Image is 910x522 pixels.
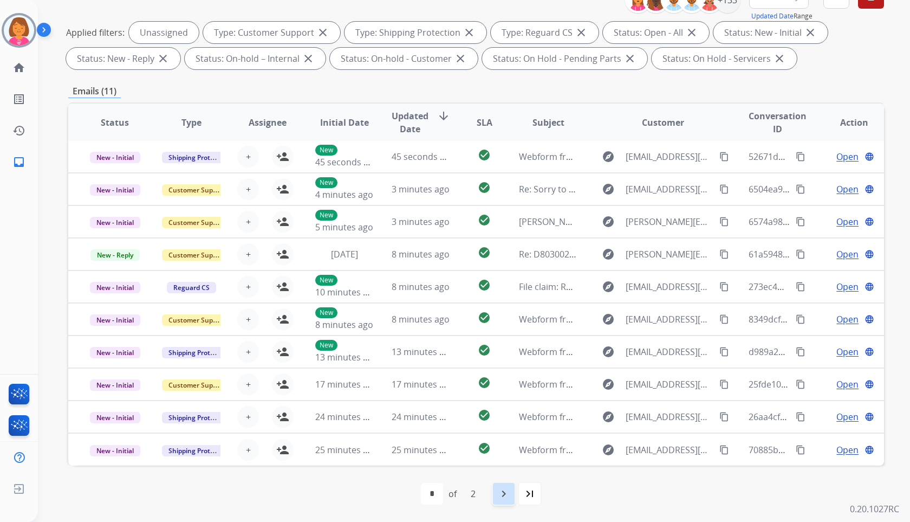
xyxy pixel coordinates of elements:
mat-icon: content_copy [796,217,805,227]
span: 17 minutes ago [392,378,454,390]
mat-icon: language [864,445,874,455]
span: Type [181,116,201,129]
span: [PERSON_NAME][EMAIL_ADDRESS][DOMAIN_NAME] [626,248,713,261]
span: Customer Support [162,314,232,326]
button: Updated Date [751,12,794,21]
span: [EMAIL_ADDRESS][DOMAIN_NAME] [626,378,713,391]
span: Open [836,183,859,196]
mat-icon: content_copy [719,184,729,194]
span: New - Initial [90,152,140,163]
mat-icon: content_copy [719,152,729,162]
button: + [237,211,259,233]
mat-icon: inbox [12,156,25,169]
mat-icon: content_copy [796,249,805,259]
button: + [237,373,259,395]
span: 25 minutes ago [315,444,378,456]
span: Assignee [249,116,287,129]
button: + [237,146,259,167]
span: + [246,183,251,196]
mat-icon: content_copy [796,347,805,357]
span: 8 minutes ago [392,281,450,293]
span: New - Initial [90,379,140,391]
mat-icon: content_copy [796,412,805,422]
span: Customer Support [162,217,232,228]
mat-icon: content_copy [796,314,805,324]
div: 2 [462,483,484,505]
mat-icon: close [157,52,170,65]
mat-icon: person_add [276,183,289,196]
span: Webform from [EMAIL_ADDRESS][DOMAIN_NAME] on [DATE] [519,346,764,358]
span: 45 seconds ago [392,151,455,163]
span: 3 minutes ago [392,216,450,228]
div: of [448,487,457,500]
mat-icon: content_copy [796,152,805,162]
button: + [237,178,259,200]
span: 8349dcf6-caca-4a29-a9d9-c5367150f1fd [749,313,908,325]
mat-icon: explore [602,248,615,261]
mat-icon: check_circle [478,246,491,259]
mat-icon: language [864,347,874,357]
div: Type: Customer Support [203,22,340,43]
span: File claim: Reguard Order #1200781830 [519,281,678,293]
mat-icon: explore [602,150,615,163]
mat-icon: content_copy [796,379,805,389]
mat-icon: explore [602,280,615,293]
mat-icon: person_add [276,345,289,358]
mat-icon: explore [602,215,615,228]
mat-icon: content_copy [719,217,729,227]
mat-icon: language [864,184,874,194]
mat-icon: language [864,379,874,389]
mat-icon: check_circle [478,181,491,194]
mat-icon: content_copy [719,445,729,455]
span: Webform from [EMAIL_ADDRESS][DOMAIN_NAME] on [DATE] [519,378,764,390]
span: Subject [532,116,564,129]
mat-icon: explore [602,313,615,326]
mat-icon: content_copy [719,379,729,389]
span: New - Initial [90,445,140,456]
mat-icon: list_alt [12,93,25,106]
mat-icon: person_add [276,378,289,391]
mat-icon: navigate_next [497,487,510,500]
span: + [246,248,251,261]
mat-icon: check_circle [478,376,491,389]
span: New - Initial [90,347,140,358]
span: + [246,443,251,456]
mat-icon: content_copy [719,314,729,324]
span: New - Initial [90,412,140,423]
mat-icon: content_copy [796,184,805,194]
span: 8 minutes ago [315,319,373,331]
span: Open [836,150,859,163]
div: Status: New - Initial [713,22,828,43]
span: + [246,345,251,358]
span: Open [836,345,859,358]
span: Shipping Protection [162,445,236,456]
span: Updated Date [392,109,428,136]
span: [EMAIL_ADDRESS][DOMAIN_NAME] [626,313,713,326]
span: [EMAIL_ADDRESS][DOMAIN_NAME] [626,183,713,196]
span: + [246,215,251,228]
span: [EMAIL_ADDRESS][DOMAIN_NAME] [626,280,713,293]
p: New [315,307,337,318]
th: Action [808,104,884,141]
div: Status: On Hold - Servicers [652,48,797,69]
span: [DATE] [331,248,358,260]
span: 25 minutes ago [392,444,454,456]
span: SLA [477,116,492,129]
span: 8 minutes ago [392,248,450,260]
mat-icon: explore [602,183,615,196]
mat-icon: check_circle [478,149,491,162]
mat-icon: check_circle [478,442,491,455]
span: + [246,410,251,423]
span: Open [836,313,859,326]
span: Reguard CS [167,282,216,293]
mat-icon: content_copy [719,347,729,357]
mat-icon: close [463,26,476,39]
span: [EMAIL_ADDRESS][DOMAIN_NAME] [626,443,713,456]
span: New - Reply [90,249,140,261]
span: + [246,378,251,391]
span: New - Initial [90,282,140,293]
p: New [315,145,337,156]
mat-icon: home [12,61,25,74]
p: 0.20.1027RC [850,502,899,515]
mat-icon: close [773,52,786,65]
